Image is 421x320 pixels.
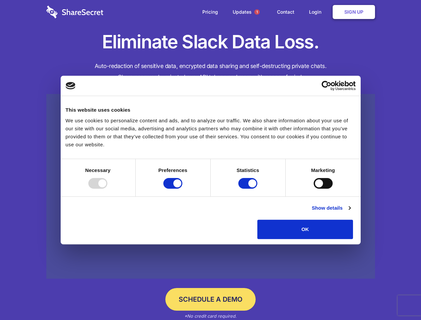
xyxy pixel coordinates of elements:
a: Schedule a Demo [165,288,256,311]
a: Pricing [196,2,225,22]
a: Sign Up [333,5,375,19]
strong: Marketing [311,167,335,173]
a: Wistia video thumbnail [46,94,375,279]
div: This website uses cookies [66,106,356,114]
em: *No credit card required. [184,313,237,319]
a: Contact [270,2,301,22]
a: Show details [312,204,350,212]
strong: Necessary [85,167,111,173]
button: OK [257,220,353,239]
span: 1 [254,9,260,15]
strong: Preferences [158,167,187,173]
a: Login [302,2,331,22]
img: logo-wordmark-white-trans-d4663122ce5f474addd5e946df7df03e33cb6a1c49d2221995e7729f52c070b2.svg [46,6,103,18]
h4: Auto-redaction of sensitive data, encrypted data sharing and self-destructing private chats. Shar... [46,61,375,83]
div: We use cookies to personalize content and ads, and to analyze our traffic. We also share informat... [66,117,356,149]
img: logo [66,82,76,89]
h1: Eliminate Slack Data Loss. [46,30,375,54]
a: Usercentrics Cookiebot - opens in a new window [297,81,356,91]
strong: Statistics [237,167,259,173]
